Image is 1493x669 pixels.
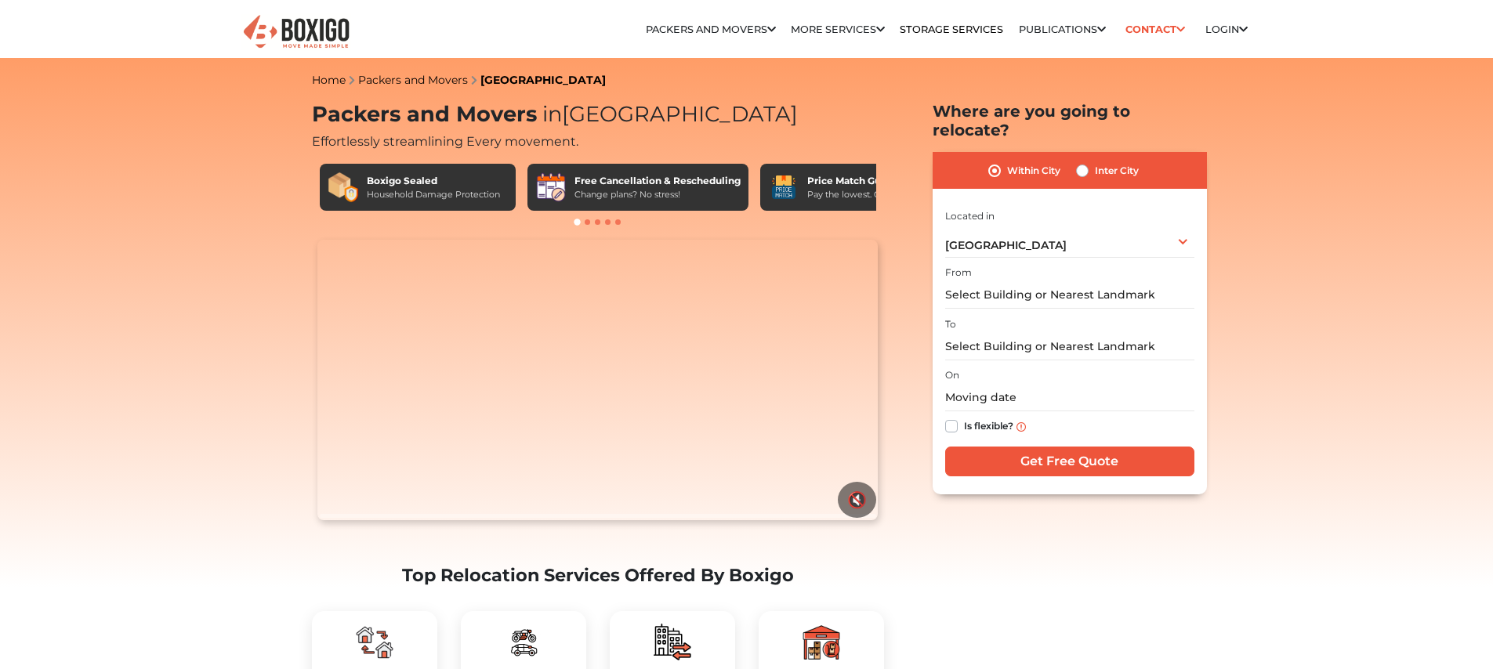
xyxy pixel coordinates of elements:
[312,102,884,128] h1: Packers and Movers
[241,13,351,52] img: Boxigo
[1121,17,1190,42] a: Contact
[312,73,346,87] a: Home
[542,101,562,127] span: in
[945,447,1194,476] input: Get Free Quote
[945,333,1194,360] input: Select Building or Nearest Landmark
[945,238,1067,252] span: [GEOGRAPHIC_DATA]
[933,102,1207,139] h2: Where are you going to relocate?
[1019,24,1106,35] a: Publications
[945,317,956,331] label: To
[317,240,878,520] video: Your browser does not support the video tag.
[535,172,567,203] img: Free Cancellation & Rescheduling
[803,624,840,661] img: boxigo_packers_and_movers_plan
[945,209,995,223] label: Located in
[505,624,542,661] img: boxigo_packers_and_movers_plan
[1205,24,1248,35] a: Login
[1016,422,1026,432] img: info
[791,24,885,35] a: More services
[654,624,691,661] img: boxigo_packers_and_movers_plan
[480,73,606,87] a: [GEOGRAPHIC_DATA]
[358,73,468,87] a: Packers and Movers
[328,172,359,203] img: Boxigo Sealed
[367,174,500,188] div: Boxigo Sealed
[356,624,393,661] img: boxigo_packers_and_movers_plan
[807,174,926,188] div: Price Match Guarantee
[367,188,500,201] div: Household Damage Protection
[945,281,1194,309] input: Select Building or Nearest Landmark
[768,172,799,203] img: Price Match Guarantee
[945,368,959,382] label: On
[1007,161,1060,180] label: Within City
[574,174,741,188] div: Free Cancellation & Rescheduling
[574,188,741,201] div: Change plans? No stress!
[537,101,798,127] span: [GEOGRAPHIC_DATA]
[807,188,926,201] div: Pay the lowest. Guaranteed!
[1095,161,1139,180] label: Inter City
[312,134,578,149] span: Effortlessly streamlining Every movement.
[646,24,776,35] a: Packers and Movers
[838,482,876,518] button: 🔇
[964,417,1013,433] label: Is flexible?
[312,565,884,586] h2: Top Relocation Services Offered By Boxigo
[900,24,1003,35] a: Storage Services
[945,266,972,280] label: From
[945,384,1194,411] input: Moving date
